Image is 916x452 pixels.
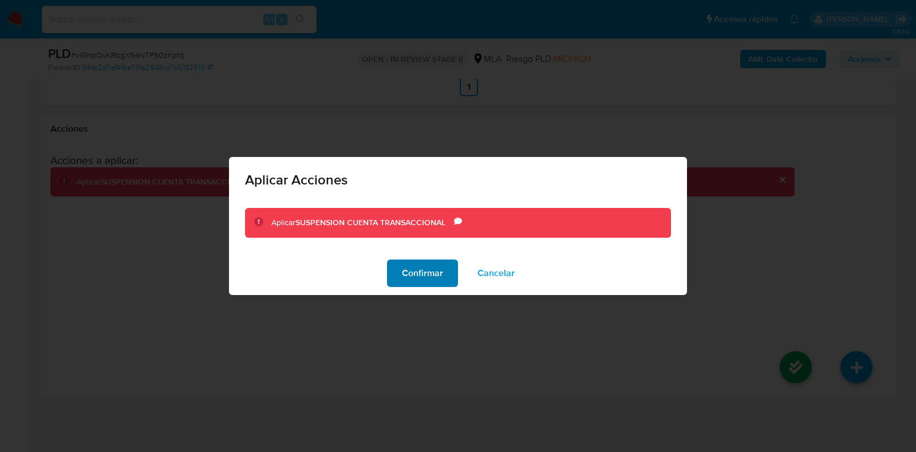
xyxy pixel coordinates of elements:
span: Confirmar [402,261,443,286]
button: Cancelar [463,260,530,287]
div: Aplicar [271,217,454,229]
span: Cancelar [477,261,515,286]
span: Aplicar Acciones [245,173,671,187]
button: Confirmar [387,260,458,287]
b: SUSPENSION CUENTA TRANSACCIONAL [295,217,445,228]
